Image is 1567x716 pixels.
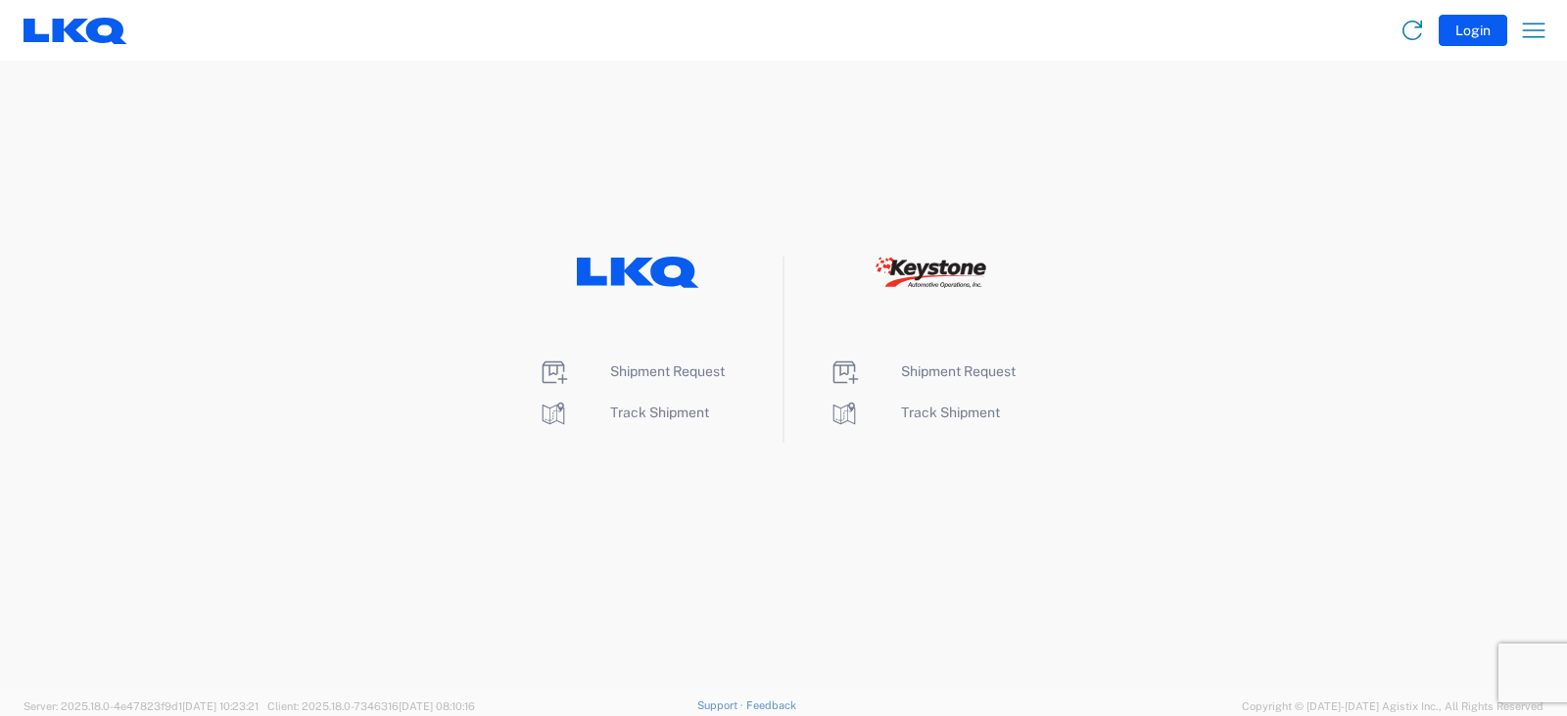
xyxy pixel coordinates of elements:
[538,363,725,379] a: Shipment Request
[746,699,796,711] a: Feedback
[267,700,475,712] span: Client: 2025.18.0-7346316
[538,405,709,420] a: Track Shipment
[24,700,259,712] span: Server: 2025.18.0-4e47823f9d1
[901,363,1016,379] span: Shipment Request
[901,405,1000,420] span: Track Shipment
[182,700,259,712] span: [DATE] 10:23:21
[1439,15,1507,46] button: Login
[697,699,746,711] a: Support
[610,363,725,379] span: Shipment Request
[829,363,1016,379] a: Shipment Request
[1242,697,1543,715] span: Copyright © [DATE]-[DATE] Agistix Inc., All Rights Reserved
[610,405,709,420] span: Track Shipment
[399,700,475,712] span: [DATE] 08:10:16
[829,405,1000,420] a: Track Shipment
